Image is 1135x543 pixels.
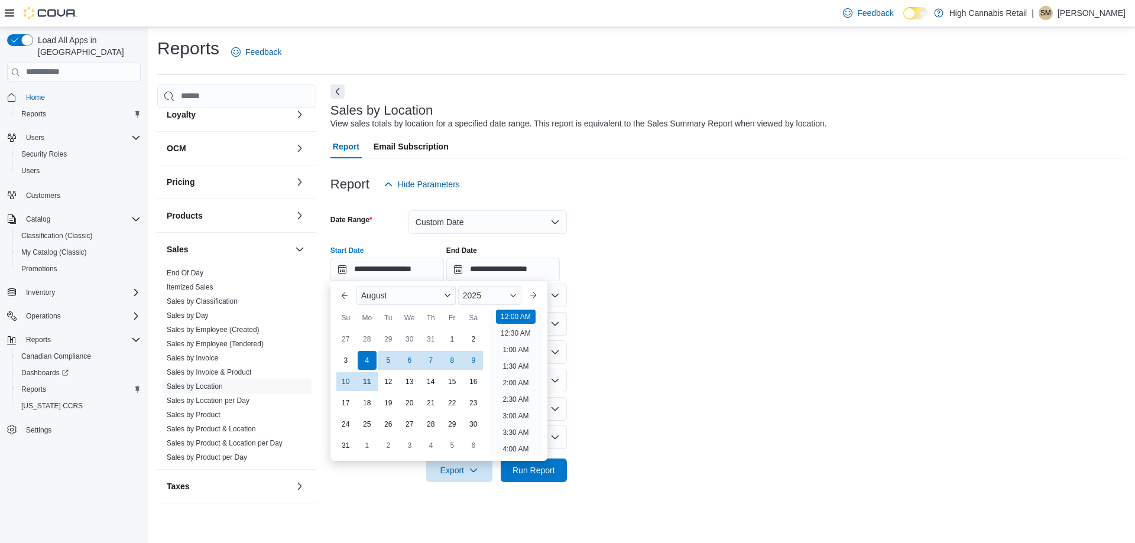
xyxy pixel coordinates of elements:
span: Operations [26,311,61,321]
span: Classification (Classic) [21,231,93,240]
span: Inventory [26,288,55,297]
div: day-10 [336,372,355,391]
span: Security Roles [21,149,67,159]
div: Mo [358,308,377,327]
div: day-24 [336,415,355,434]
button: Reports [12,381,145,398]
div: Button. Open the month selector. August is currently selected. [356,286,456,305]
a: Dashboards [12,365,145,381]
span: Sales by Product [167,410,220,420]
div: day-7 [421,351,440,370]
div: day-28 [421,415,440,434]
span: Users [21,166,40,175]
div: day-9 [464,351,483,370]
h3: Products [167,210,203,222]
span: 2025 [463,291,481,300]
div: Su [336,308,355,327]
span: Sales by Invoice [167,353,218,363]
a: Sales by Invoice [167,354,218,362]
button: Users [2,129,145,146]
div: day-6 [400,351,419,370]
span: Reports [26,335,51,344]
div: day-25 [358,415,377,434]
span: Dashboards [17,366,141,380]
nav: Complex example [7,84,141,469]
span: Sales by Employee (Tendered) [167,339,264,349]
span: Home [21,90,141,105]
div: day-18 [358,394,377,412]
div: day-4 [358,351,377,370]
a: End Of Day [167,269,203,277]
div: August, 2025 [335,329,484,456]
div: day-31 [336,436,355,455]
a: Customers [21,188,65,203]
a: Canadian Compliance [17,349,96,363]
h3: Taxes [167,480,190,492]
span: Canadian Compliance [17,349,141,363]
a: Sales by Product & Location per Day [167,439,283,447]
span: Reports [21,333,141,347]
button: Reports [12,106,145,122]
span: Operations [21,309,141,323]
a: Sales by Invoice & Product [167,368,251,376]
div: day-1 [443,330,462,349]
a: My Catalog (Classic) [17,245,92,259]
div: day-27 [336,330,355,349]
button: Taxes [293,479,307,493]
div: day-28 [358,330,377,349]
span: [US_STATE] CCRS [21,401,83,411]
span: Report [333,135,359,158]
span: Security Roles [17,147,141,161]
h3: Sales [167,243,189,255]
button: Next [330,84,345,99]
button: Home [2,89,145,106]
div: Sa [464,308,483,327]
span: Sales by Product & Location [167,424,256,434]
div: day-12 [379,372,398,391]
span: Sales by Product per Day [167,453,247,462]
span: Reports [21,109,46,119]
input: Press the down key to enter a popover containing a calendar. Press the escape key to close the po... [330,258,444,281]
a: Sales by Employee (Tendered) [167,340,264,348]
button: Sales [293,242,307,256]
button: Open list of options [550,319,560,329]
span: Reports [21,385,46,394]
span: Feedback [245,46,281,58]
div: Tu [379,308,398,327]
span: Washington CCRS [17,399,141,413]
button: Taxes [167,480,290,492]
button: Security Roles [12,146,145,162]
a: Home [21,90,50,105]
button: Previous Month [335,286,354,305]
button: Sales [167,243,290,255]
h1: Reports [157,37,219,60]
div: Stacey Marsolais [1039,6,1053,20]
button: [US_STATE] CCRS [12,398,145,414]
a: Classification (Classic) [17,229,98,243]
button: Reports [21,333,56,347]
div: View sales totals by location for a specified date range. This report is equivalent to the Sales ... [330,118,827,130]
button: Products [167,210,290,222]
button: Catalog [2,211,145,227]
li: 1:30 AM [498,359,533,373]
div: Button. Open the year selector. 2025 is currently selected. [458,286,521,305]
div: day-13 [400,372,419,391]
div: day-29 [379,330,398,349]
span: Settings [26,425,51,435]
a: Feedback [838,1,898,25]
h3: Sales by Location [330,103,433,118]
span: Dashboards [21,368,69,378]
div: Sales [157,266,316,469]
a: Users [17,164,44,178]
button: Run Report [501,459,567,482]
a: Settings [21,423,56,437]
span: Customers [26,191,60,200]
div: day-30 [400,330,419,349]
span: Classification (Classic) [17,229,141,243]
label: Date Range [330,215,372,225]
button: Inventory [21,285,60,300]
div: day-23 [464,394,483,412]
a: Feedback [226,40,286,64]
p: [PERSON_NAME] [1058,6,1126,20]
